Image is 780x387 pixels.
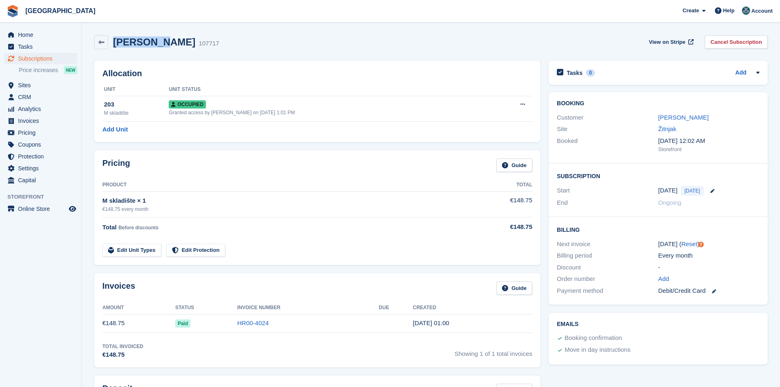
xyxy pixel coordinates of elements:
img: Željko Gobac [742,7,750,15]
div: 107717 [199,39,219,48]
a: Žitnjak [658,125,676,132]
div: [DATE] ( ) [658,240,760,249]
a: Edit Protection [166,244,225,257]
div: €148.75 every month [102,206,466,213]
span: Online Store [18,203,67,215]
div: End [557,198,658,208]
div: NEW [64,66,77,74]
h2: Invoices [102,281,135,295]
div: Billing period [557,251,658,260]
a: menu [4,91,77,103]
span: Tasks [18,41,67,52]
span: Total [102,224,117,231]
span: Help [723,7,735,15]
a: Reset [681,240,697,247]
a: menu [4,115,77,127]
div: Every month [658,251,760,260]
span: Ongoing [658,199,682,206]
h2: Pricing [102,158,130,172]
a: Price increases NEW [19,66,77,75]
span: Coupons [18,139,67,150]
span: Settings [18,163,67,174]
div: Next invoice [557,240,658,249]
div: Site [557,124,658,134]
a: menu [4,174,77,186]
div: Start [557,186,658,196]
a: Add [735,68,746,78]
a: menu [4,203,77,215]
span: Capital [18,174,67,186]
span: CRM [18,91,67,103]
a: [PERSON_NAME] [658,114,709,121]
span: Invoices [18,115,67,127]
th: Amount [102,301,175,315]
div: 203 [104,100,169,109]
th: Invoice Number [237,301,379,315]
span: Before discounts [118,225,158,231]
span: Paid [175,319,190,328]
td: €148.75 [102,314,175,333]
div: Booked [557,136,658,154]
h2: Allocation [102,69,532,78]
a: menu [4,139,77,150]
div: Storefront [658,145,760,154]
div: 0 [586,69,595,77]
div: Move in day instructions [565,345,631,355]
a: Guide [496,158,532,172]
a: menu [4,151,77,162]
a: menu [4,163,77,174]
th: Product [102,179,466,192]
div: Payment method [557,286,658,296]
div: Total Invoiced [102,343,143,350]
div: M skladište × 1 [102,196,466,206]
th: Status [175,301,237,315]
a: Cancel Subscription [705,35,768,49]
span: Pricing [18,127,67,138]
span: Protection [18,151,67,162]
div: Discount [557,263,658,272]
h2: Tasks [567,69,583,77]
div: - [658,263,760,272]
a: Preview store [68,204,77,214]
div: €148.75 [102,350,143,360]
span: Occupied [169,100,206,109]
th: Total [466,179,532,192]
a: HR00-4024 [237,319,269,326]
img: stora-icon-8386f47178a22dfd0bd8f6a31ec36ba5ce8667c1dd55bd0f319d3a0aa187defe.svg [7,5,19,17]
th: Unit [102,83,169,96]
time: 2025-09-18 23:00:21 UTC [413,319,449,326]
div: Booking confirmation [565,333,622,343]
h2: [PERSON_NAME] [113,36,195,48]
div: €148.75 [466,222,532,232]
span: View on Stripe [649,38,685,46]
div: Tooltip anchor [697,241,705,248]
h2: Billing [557,225,760,233]
span: Price increases [19,66,58,74]
th: Created [413,301,532,315]
div: Debit/Credit Card [658,286,760,296]
a: menu [4,41,77,52]
span: Storefront [7,193,81,201]
span: [DATE] [681,186,704,196]
div: Granted access by [PERSON_NAME] on [DATE] 1:01 PM [169,109,488,116]
th: Unit Status [169,83,488,96]
a: [GEOGRAPHIC_DATA] [22,4,99,18]
span: Create [683,7,699,15]
a: View on Stripe [646,35,695,49]
div: [DATE] 12:02 AM [658,136,760,146]
span: Home [18,29,67,41]
a: Edit Unit Types [102,244,161,257]
h2: Booking [557,100,760,107]
span: Subscriptions [18,53,67,64]
h2: Subscription [557,172,760,180]
a: Add Unit [102,125,128,134]
h2: Emails [557,321,760,328]
a: menu [4,127,77,138]
th: Due [379,301,413,315]
td: €148.75 [466,191,532,217]
span: Sites [18,79,67,91]
time: 2025-09-18 23:00:00 UTC [658,186,678,195]
a: menu [4,29,77,41]
span: Showing 1 of 1 total invoices [454,343,532,360]
a: menu [4,103,77,115]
